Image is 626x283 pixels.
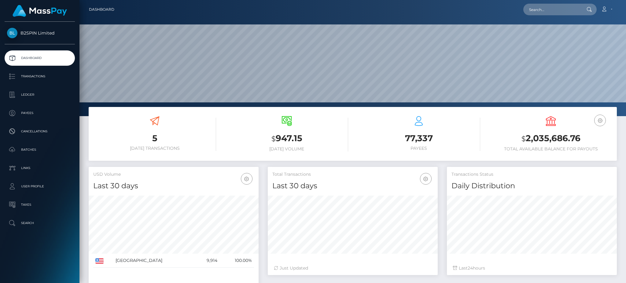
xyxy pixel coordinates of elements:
[7,28,17,38] img: B2SPIN Limited
[5,124,75,139] a: Cancellations
[93,132,216,144] h3: 5
[5,215,75,231] a: Search
[7,72,72,81] p: Transactions
[5,30,75,36] span: B2SPIN Limited
[451,171,612,178] h5: Transactions Status
[7,108,72,118] p: Payees
[196,254,220,268] td: 9,914
[453,265,611,271] div: Last hours
[5,50,75,66] a: Dashboard
[357,146,480,151] h6: Payees
[5,179,75,194] a: User Profile
[113,254,196,268] td: [GEOGRAPHIC_DATA]
[13,5,67,17] img: MassPay Logo
[489,132,612,145] h3: 2,035,686.76
[521,134,526,143] small: $
[7,164,72,173] p: Links
[93,171,254,178] h5: USD Volume
[7,53,72,63] p: Dashboard
[93,181,254,191] h4: Last 30 days
[5,160,75,176] a: Links
[272,181,433,191] h4: Last 30 days
[5,69,75,84] a: Transactions
[7,145,72,154] p: Batches
[357,132,480,144] h3: 77,337
[7,219,72,228] p: Search
[274,265,432,271] div: Just Updated
[89,3,114,16] a: Dashboard
[219,254,254,268] td: 100.00%
[7,182,72,191] p: User Profile
[489,146,612,152] h6: Total Available Balance for Payouts
[5,105,75,121] a: Payees
[7,90,72,99] p: Ledger
[5,142,75,157] a: Batches
[271,134,276,143] small: $
[225,146,348,152] h6: [DATE] Volume
[272,171,433,178] h5: Total Transactions
[93,146,216,151] h6: [DATE] Transactions
[468,265,473,271] span: 24
[7,200,72,209] p: Taxes
[225,132,348,145] h3: 947.15
[7,127,72,136] p: Cancellations
[95,258,104,264] img: US.png
[5,87,75,102] a: Ledger
[523,4,581,15] input: Search...
[5,197,75,212] a: Taxes
[451,181,612,191] h4: Daily Distribution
